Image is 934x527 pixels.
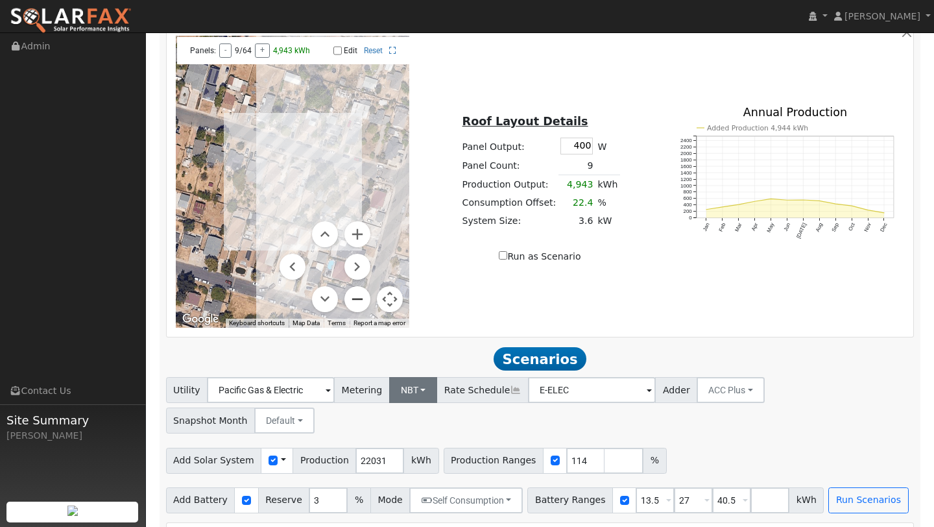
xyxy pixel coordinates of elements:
[460,156,558,175] td: Panel Count:
[190,46,216,55] span: Panels:
[403,448,438,474] span: kWh
[844,11,920,21] span: [PERSON_NAME]
[166,448,262,474] span: Add Solar System
[680,151,692,156] text: 2000
[6,411,139,429] span: Site Summary
[437,377,529,403] span: Rate Schedule
[689,215,692,221] text: 0
[721,206,723,208] circle: onclick=""
[229,319,285,328] button: Keyboard shortcuts
[558,175,595,194] td: 4,943
[786,199,788,201] circle: onclick=""
[328,319,346,326] a: Terms
[815,222,824,233] text: Aug
[377,286,403,312] button: Map camera controls
[750,222,760,232] text: Apr
[179,311,222,328] a: Open this area in Google Maps (opens a new window)
[680,157,692,163] text: 1800
[444,448,544,474] span: Production Ranges
[883,212,885,214] circle: onclick=""
[718,222,727,233] text: Feb
[595,212,620,230] td: kW
[595,193,620,212] td: %
[460,212,558,230] td: System Size:
[796,222,808,239] text: [DATE]
[344,254,370,280] button: Move right
[370,487,410,513] span: Mode
[312,221,338,247] button: Move up
[255,43,270,58] button: +
[10,7,132,34] img: SolarFax
[344,221,370,247] button: Zoom in
[680,177,692,182] text: 1200
[880,222,889,233] text: Dec
[819,200,820,202] circle: onclick=""
[783,222,792,232] text: Jun
[802,199,804,201] circle: onclick=""
[867,209,869,211] circle: onclick=""
[166,408,256,434] span: Snapshot Month
[680,183,692,189] text: 1000
[702,222,711,232] text: Jan
[334,377,390,403] span: Metering
[219,43,232,58] button: -
[527,487,613,513] span: Battery Ranges
[683,202,692,208] text: 400
[499,250,581,263] label: Run as Scenario
[737,204,739,206] circle: onclick=""
[734,222,743,233] text: Mar
[460,193,558,212] td: Consumption Offset:
[683,208,692,214] text: 200
[528,377,656,403] input: Select a Rate Schedule
[705,208,707,210] circle: onclick=""
[460,175,558,194] td: Production Output:
[851,205,853,207] circle: onclick=""
[766,222,776,234] text: May
[462,115,588,128] u: Roof Layout Details
[595,136,620,156] td: W
[683,190,692,195] text: 800
[789,487,824,513] span: kWh
[409,487,523,513] button: Self Consumption
[683,196,692,202] text: 600
[389,46,396,55] a: Full Screen
[707,124,808,132] text: Added Production 4,944 kWh
[743,106,848,119] text: Annual Production
[67,506,78,516] img: retrieve
[273,46,310,55] span: 4,943 kWh
[831,222,840,233] text: Sep
[595,175,620,194] td: kWh
[848,222,857,232] text: Oct
[680,170,692,176] text: 1400
[770,198,772,200] circle: onclick=""
[280,254,305,280] button: Move left
[754,201,756,202] circle: onclick=""
[293,319,320,328] button: Map Data
[863,222,872,233] text: Nov
[643,448,666,474] span: %
[254,408,315,434] button: Default
[353,319,405,326] a: Report a map error
[655,377,697,403] span: Adder
[179,311,222,328] img: Google
[828,487,908,513] button: Run Scenarios
[258,487,310,513] span: Reserve
[207,377,335,403] input: Select a Utility
[460,136,558,156] td: Panel Output:
[344,46,357,55] label: Edit
[344,286,370,312] button: Zoom out
[6,429,139,443] div: [PERSON_NAME]
[166,377,208,403] span: Utility
[347,487,370,513] span: %
[558,193,595,212] td: 22.4
[166,487,235,513] span: Add Battery
[499,251,507,260] input: Run as Scenario
[558,156,595,175] td: 9
[293,448,356,474] span: Production
[680,164,692,169] text: 1600
[364,46,383,55] a: Reset
[697,377,765,403] button: ACC Plus
[312,286,338,312] button: Move down
[835,203,837,205] circle: onclick=""
[389,377,438,403] button: NBT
